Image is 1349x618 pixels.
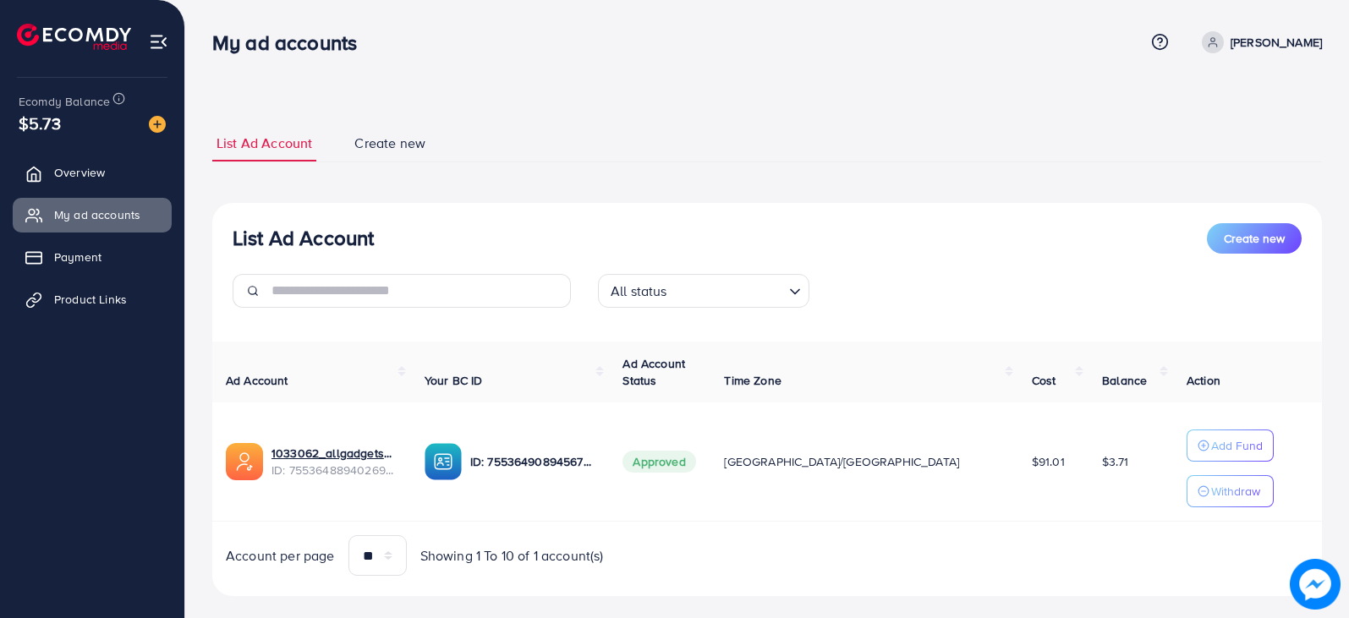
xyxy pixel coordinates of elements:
[607,279,671,304] span: All status
[425,443,462,480] img: ic-ba-acc.ded83a64.svg
[622,451,695,473] span: Approved
[19,93,110,110] span: Ecomdy Balance
[1224,230,1285,247] span: Create new
[1187,429,1274,462] button: Add Fund
[149,116,166,133] img: image
[1231,32,1322,52] p: [PERSON_NAME]
[672,276,782,304] input: Search for option
[420,546,604,566] span: Showing 1 To 10 of 1 account(s)
[226,443,263,480] img: ic-ads-acc.e4c84228.svg
[1207,223,1302,254] button: Create new
[1290,559,1341,610] img: image
[470,451,596,472] p: ID: 7553649089456701448
[17,24,131,50] img: logo
[217,134,312,153] span: List Ad Account
[54,291,127,308] span: Product Links
[271,462,398,479] span: ID: 7553648894026989575
[212,30,370,55] h3: My ad accounts
[724,372,781,389] span: Time Zone
[19,111,61,135] span: $5.73
[1187,475,1274,507] button: Withdraw
[13,240,172,274] a: Payment
[54,249,101,265] span: Payment
[54,206,140,223] span: My ad accounts
[354,134,425,153] span: Create new
[1032,453,1065,470] span: $91.01
[54,164,105,181] span: Overview
[271,445,398,462] a: 1033062_allgadgets_1758721188396
[226,372,288,389] span: Ad Account
[1211,481,1260,501] p: Withdraw
[1211,435,1263,456] p: Add Fund
[1195,31,1322,53] a: [PERSON_NAME]
[622,355,685,389] span: Ad Account Status
[226,546,335,566] span: Account per page
[598,274,809,308] div: Search for option
[1187,372,1220,389] span: Action
[233,226,374,250] h3: List Ad Account
[149,32,168,52] img: menu
[271,445,398,479] div: <span class='underline'>1033062_allgadgets_1758721188396</span></br>7553648894026989575
[1102,453,1128,470] span: $3.71
[1102,372,1147,389] span: Balance
[13,156,172,189] a: Overview
[13,282,172,316] a: Product Links
[425,372,483,389] span: Your BC ID
[724,453,959,470] span: [GEOGRAPHIC_DATA]/[GEOGRAPHIC_DATA]
[13,198,172,232] a: My ad accounts
[1032,372,1056,389] span: Cost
